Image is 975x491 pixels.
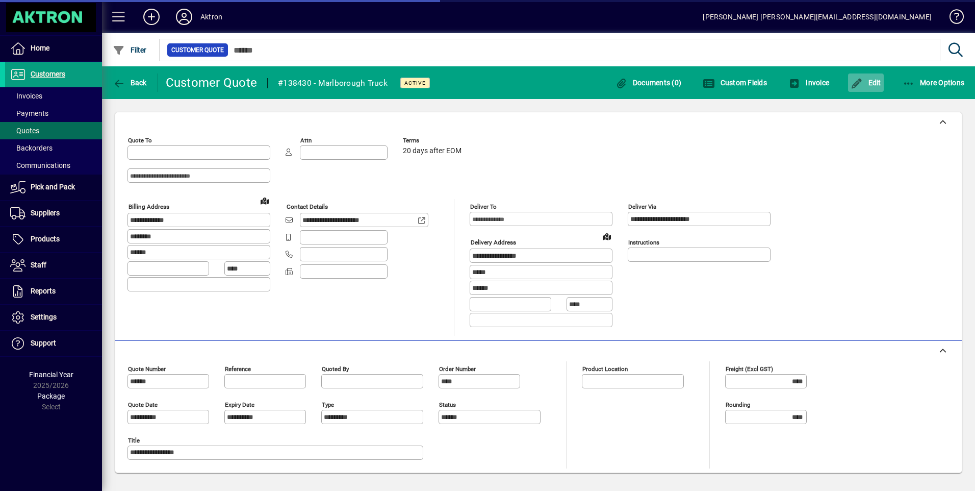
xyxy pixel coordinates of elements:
a: Pick and Pack [5,175,102,200]
mat-label: Attn [300,137,312,144]
button: Add [135,8,168,26]
span: Customers [31,70,65,78]
mat-label: Quote number [128,365,166,372]
span: Customer Quote [171,45,224,55]
span: Staff [31,261,46,269]
button: Filter [110,41,149,59]
span: Invoice [788,79,829,87]
span: Documents (0) [615,79,681,87]
span: Support [31,339,56,347]
span: Pick and Pack [31,183,75,191]
button: More Options [900,73,967,92]
button: Invoice [786,73,832,92]
a: Support [5,331,102,356]
span: Communications [10,161,70,169]
button: Custom Fields [700,73,769,92]
span: Payments [10,109,48,117]
a: Invoices [5,87,102,105]
div: Customer Quote [166,75,258,91]
a: Products [5,227,102,252]
span: Backorders [10,144,53,152]
a: Backorders [5,139,102,157]
a: Settings [5,305,102,330]
span: Products [31,235,60,243]
span: Settings [31,313,57,321]
span: Package [37,392,65,400]
mat-label: Quote To [128,137,152,144]
mat-label: Order number [439,365,476,372]
button: Back [110,73,149,92]
div: [PERSON_NAME] [PERSON_NAME][EMAIL_ADDRESS][DOMAIN_NAME] [703,9,932,25]
mat-label: Title [128,436,140,444]
mat-label: Status [439,401,456,408]
mat-label: Quote date [128,401,158,408]
span: Back [113,79,147,87]
span: Reports [31,287,56,295]
app-page-header-button: Back [102,73,158,92]
a: Staff [5,253,102,278]
span: Quotes [10,127,39,135]
a: Knowledge Base [942,2,962,35]
mat-label: Instructions [628,239,659,246]
span: Active [404,80,426,86]
div: Aktron [200,9,222,25]
span: More Options [903,79,965,87]
mat-label: Reference [225,365,251,372]
a: Quotes [5,122,102,139]
a: Reports [5,279,102,304]
span: Home [31,44,49,52]
div: #138430 - Marlborough Truck [278,75,388,91]
mat-label: Type [322,401,334,408]
a: Payments [5,105,102,122]
a: Suppliers [5,201,102,226]
span: Invoices [10,92,42,100]
span: Custom Fields [703,79,767,87]
span: Filter [113,46,147,54]
a: View on map [599,228,615,244]
span: Financial Year [29,371,73,379]
mat-label: Expiry date [225,401,254,408]
span: 20 days after EOM [403,147,461,155]
a: Communications [5,157,102,174]
a: Home [5,36,102,61]
mat-label: Rounding [726,401,750,408]
span: Edit [851,79,881,87]
button: Documents (0) [612,73,684,92]
mat-label: Freight (excl GST) [726,365,773,372]
mat-label: Deliver To [470,203,497,210]
mat-label: Quoted by [322,365,349,372]
span: Terms [403,137,464,144]
mat-label: Deliver via [628,203,656,210]
span: Suppliers [31,209,60,217]
button: Edit [848,73,884,92]
a: View on map [256,192,273,209]
mat-label: Product location [582,365,628,372]
button: Profile [168,8,200,26]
